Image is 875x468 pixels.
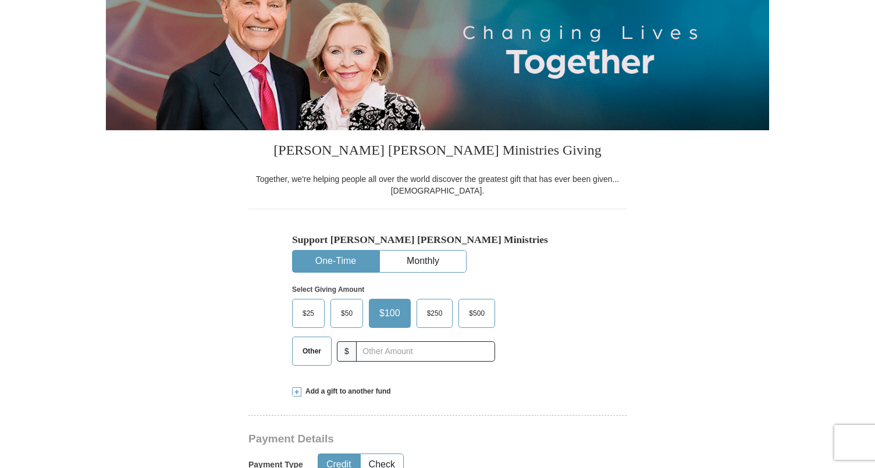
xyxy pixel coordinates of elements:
span: $ [337,341,357,362]
div: Together, we're helping people all over the world discover the greatest gift that has ever been g... [248,173,627,197]
button: Monthly [380,251,466,272]
span: $50 [335,305,358,322]
strong: Select Giving Amount [292,285,364,294]
h3: [PERSON_NAME] [PERSON_NAME] Ministries Giving [248,130,627,173]
span: Add a gift to another fund [301,387,391,396]
h5: Support [PERSON_NAME] [PERSON_NAME] Ministries [292,234,583,246]
span: $25 [297,305,320,322]
span: Other [297,342,327,360]
span: $250 [421,305,449,322]
h3: Payment Details [248,433,545,446]
input: Other Amount [356,341,495,362]
button: One-Time [293,251,379,272]
span: $500 [463,305,490,322]
span: $100 [374,305,406,322]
